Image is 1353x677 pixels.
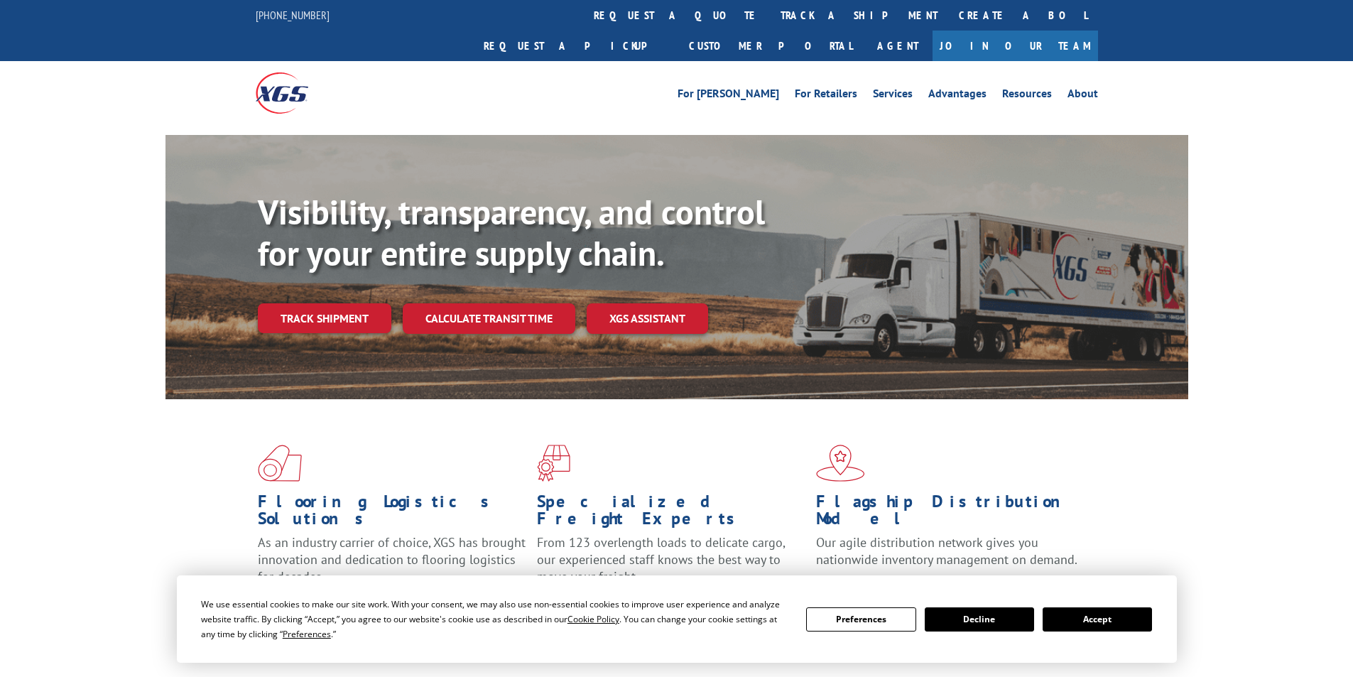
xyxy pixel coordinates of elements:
a: XGS ASSISTANT [587,303,708,334]
button: Accept [1043,607,1152,632]
span: Cookie Policy [567,613,619,625]
p: From 123 overlength loads to delicate cargo, our experienced staff knows the best way to move you... [537,534,805,597]
a: About [1067,88,1098,104]
a: For [PERSON_NAME] [678,88,779,104]
span: As an industry carrier of choice, XGS has brought innovation and dedication to flooring logistics... [258,534,526,585]
a: Advantages [928,88,987,104]
img: xgs-icon-flagship-distribution-model-red [816,445,865,482]
button: Preferences [806,607,915,632]
a: Agent [863,31,933,61]
a: Calculate transit time [403,303,575,334]
a: Services [873,88,913,104]
a: [PHONE_NUMBER] [256,8,330,22]
a: Customer Portal [678,31,863,61]
h1: Flooring Logistics Solutions [258,493,526,534]
button: Decline [925,607,1034,632]
span: Our agile distribution network gives you nationwide inventory management on demand. [816,534,1077,568]
a: For Retailers [795,88,857,104]
h1: Specialized Freight Experts [537,493,805,534]
a: Join Our Team [933,31,1098,61]
a: Request a pickup [473,31,678,61]
h1: Flagship Distribution Model [816,493,1085,534]
div: We use essential cookies to make our site work. With your consent, we may also use non-essential ... [201,597,789,641]
a: Track shipment [258,303,391,333]
img: xgs-icon-total-supply-chain-intelligence-red [258,445,302,482]
div: Cookie Consent Prompt [177,575,1177,663]
span: Preferences [283,628,331,640]
img: xgs-icon-focused-on-flooring-red [537,445,570,482]
b: Visibility, transparency, and control for your entire supply chain. [258,190,765,275]
a: Resources [1002,88,1052,104]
